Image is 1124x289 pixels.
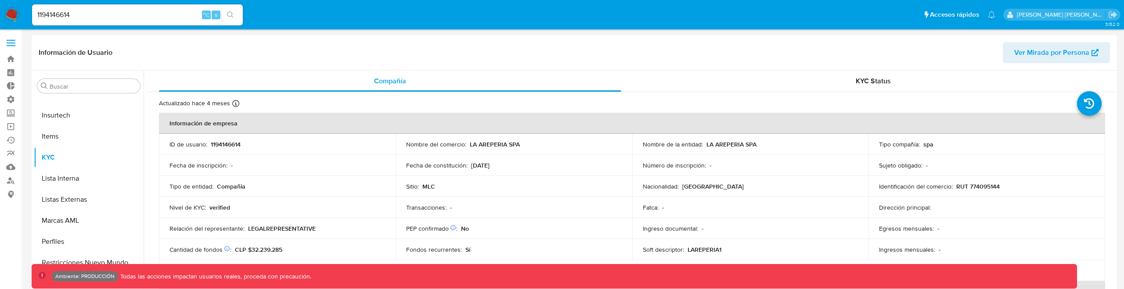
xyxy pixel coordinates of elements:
button: Listas Externas [34,189,144,210]
p: [GEOGRAPHIC_DATA] [682,182,744,190]
p: Relación del representante : [169,225,245,232]
th: Información de empresa [159,113,1105,134]
p: Sujeto obligado : [879,161,922,169]
p: verified [209,203,230,211]
p: - [926,161,928,169]
p: Sí [465,246,470,253]
button: search-icon [221,9,239,21]
button: Perfiles [34,231,144,252]
p: LA AREPERIA SPA [706,140,757,148]
p: Dirección principal : [879,203,931,211]
p: LA AREPERIA SPA [470,140,520,148]
p: Fecha de constitución : [406,161,468,169]
p: Cantidad de fondos : [169,246,231,253]
p: CLP $32.239.285 [235,246,282,253]
p: - [937,225,939,232]
p: Todas las acciones impactan usuarios reales, proceda con precaución. [118,272,311,281]
p: - [702,225,703,232]
p: Número de inscripción : [643,161,706,169]
p: - [450,203,452,211]
p: MLC [422,182,435,190]
p: Nombre del comercio : [406,140,466,148]
p: Tipo de entidad : [169,182,213,190]
p: Nivel de KYC : [169,203,206,211]
p: Ambiente: PRODUCCIÓN [55,275,115,278]
input: Buscar [50,82,137,90]
button: Buscar [41,82,48,89]
button: Lista Interna [34,168,144,189]
p: Tipo compañía : [879,140,920,148]
button: Restricciones Nuevo Mundo [34,252,144,273]
p: Ingresos mensuales : [879,246,935,253]
p: LEGALREPRESENTATIVE [248,225,316,232]
h1: Información de Usuario [39,48,112,57]
p: esteban.salas@mercadolibre.com.co [1017,11,1106,19]
input: Buscar usuario o caso... [32,9,243,21]
p: Sitio : [406,182,419,190]
button: Ver Mirada por Persona [1003,42,1110,63]
p: RUT 774095144 [956,182,1000,190]
p: 1194146614 [211,140,241,148]
p: Compañia [217,182,245,190]
span: Ver Mirada por Persona [1014,42,1089,63]
span: Compañía [374,76,406,86]
p: Egresos mensuales : [879,225,934,232]
p: Ingreso documental : [643,225,698,232]
p: PEP confirmado : [406,225,458,232]
p: ID de usuario : [169,140,207,148]
p: [DATE] [471,161,490,169]
p: spa [923,140,933,148]
p: No [461,225,469,232]
p: Actualizado hace 4 meses [159,99,230,107]
p: LAREPERIA1 [688,246,721,253]
button: Marcas AML [34,210,144,231]
span: ⌥ [203,11,209,19]
a: Salir [1108,10,1117,19]
p: - [231,161,233,169]
p: Fecha de inscripción : [169,161,227,169]
p: - [710,161,711,169]
p: Fatca : [643,203,659,211]
p: Nacionalidad : [643,182,679,190]
p: - [662,203,664,211]
span: s [215,11,217,19]
p: Soft descriptor : [643,246,684,253]
button: KYC [34,147,144,168]
p: Nombre de la entidad : [643,140,703,148]
button: Items [34,126,144,147]
button: Insurtech [34,105,144,126]
p: Transacciones : [406,203,447,211]
p: - [939,246,940,253]
p: Fondos recurrentes : [406,246,462,253]
a: Notificaciones [988,11,995,18]
p: Identificación del comercio : [879,182,953,190]
span: Accesos rápidos [930,10,979,19]
span: KYC Status [856,76,891,86]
